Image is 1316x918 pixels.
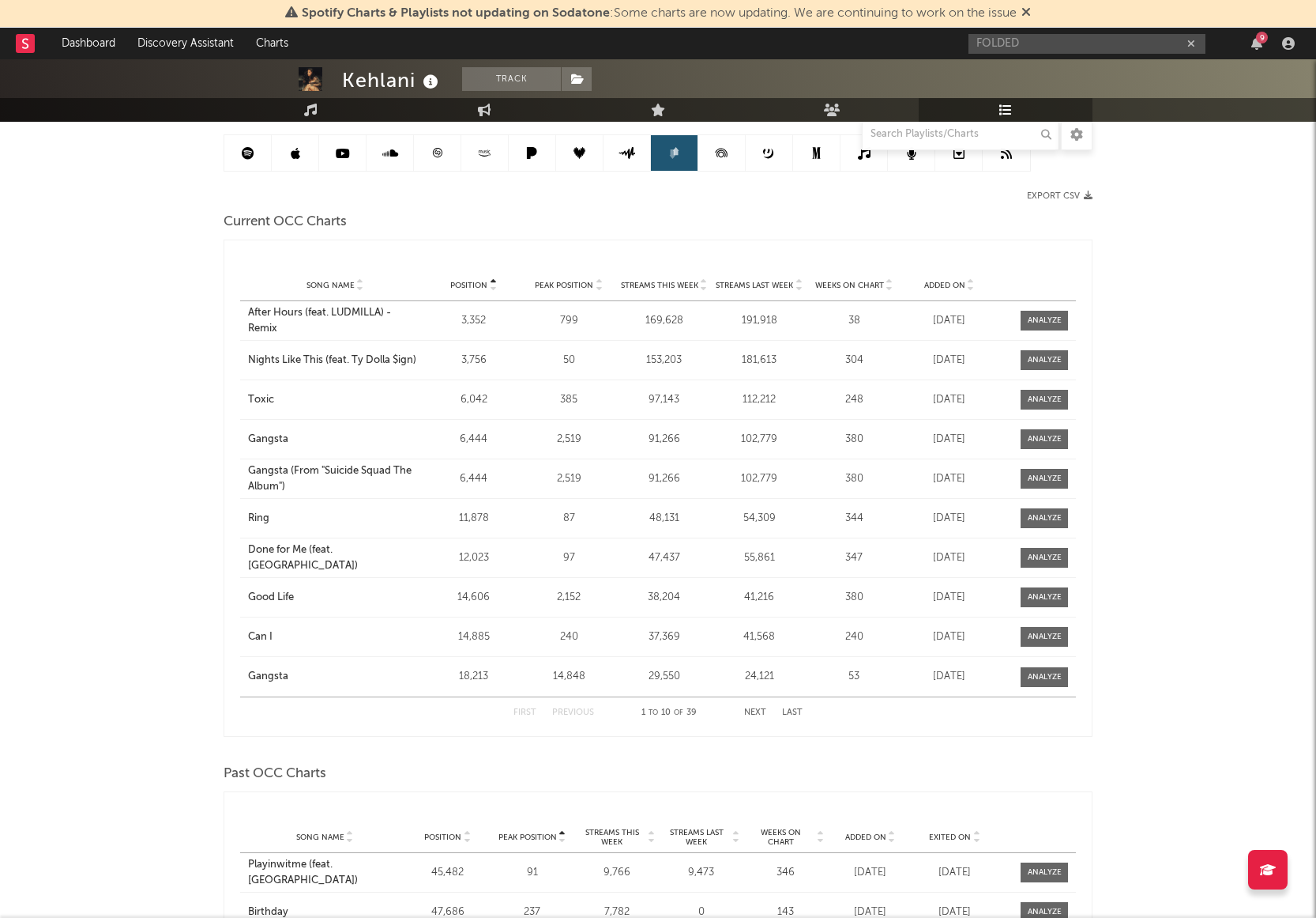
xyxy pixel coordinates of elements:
[810,590,897,606] div: 380
[810,392,897,408] div: 248
[747,865,824,881] div: 346
[306,281,355,290] span: Song Name
[906,432,993,448] div: [DATE]
[810,313,897,329] div: 38
[1251,37,1262,50] button: 9
[621,313,708,329] div: 169,628
[431,629,517,645] div: 14,885
[716,313,803,329] div: 191,918
[929,833,971,842] span: Exited On
[716,392,803,408] div: 112,212
[248,629,423,645] a: Can I
[431,471,517,487] div: 6,444
[906,392,993,408] div: [DATE]
[248,590,423,606] div: Good Life
[810,511,897,527] div: 344
[716,629,803,645] div: 41,568
[621,353,708,368] div: 153,203
[51,28,126,59] a: Dashboard
[663,828,730,847] span: Streams Last Week
[747,828,814,847] span: Weeks on Chart
[462,67,561,91] button: Track
[716,669,803,685] div: 24,121
[810,669,897,685] div: 53
[431,669,517,685] div: 18,213
[832,865,908,881] div: [DATE]
[1256,32,1268,43] div: 9
[248,511,423,527] a: Ring
[716,281,793,290] span: Streams Last Week
[248,463,423,494] a: Gangsta (From "Suicide Squad The Album")
[248,305,423,336] a: After Hours (feat. LUDMILLA) - Remix
[810,471,897,487] div: 380
[248,857,401,888] a: Playinwitme (feat. [GEOGRAPHIC_DATA])
[525,669,612,685] div: 14,848
[578,828,645,847] span: Streams This Week
[248,392,423,408] a: Toxic
[578,865,655,881] div: 9,766
[782,708,803,717] button: Last
[525,511,612,527] div: 87
[906,590,993,606] div: [DATE]
[126,28,245,59] a: Discovery Assistant
[649,709,658,716] span: to
[621,590,708,606] div: 38,204
[621,471,708,487] div: 91,266
[424,833,461,842] span: Position
[302,7,1017,20] span: : Some charts are now updating. We are continuing to work on the issue
[431,392,517,408] div: 6,042
[716,590,803,606] div: 41,216
[906,629,993,645] div: [DATE]
[906,471,993,487] div: [DATE]
[906,313,993,329] div: [DATE]
[431,550,517,566] div: 12,023
[535,281,593,290] span: Peak Position
[924,281,965,290] span: Added On
[248,432,423,448] a: Gangsta
[621,511,708,527] div: 48,131
[248,542,423,573] a: Done for Me (feat. [GEOGRAPHIC_DATA])
[716,353,803,368] div: 181,613
[525,590,612,606] div: 2,152
[916,865,993,881] div: [DATE]
[431,313,517,329] div: 3,352
[342,67,442,93] div: Kehlani
[968,34,1205,54] input: Search for artists
[621,432,708,448] div: 91,266
[431,590,517,606] div: 14,606
[248,353,423,368] a: Nights Like This (feat. Ty Dolla $ign)
[744,708,766,717] button: Next
[716,471,803,487] div: 102,779
[906,511,993,527] div: [DATE]
[621,629,708,645] div: 37,369
[810,629,897,645] div: 240
[525,432,612,448] div: 2,519
[302,7,610,20] span: Spotify Charts & Playlists not updating on Sodatone
[248,669,423,685] a: Gangsta
[525,353,612,368] div: 50
[716,432,803,448] div: 102,779
[552,708,594,717] button: Previous
[626,704,713,723] div: 1 10 39
[1021,7,1031,20] span: Dismiss
[621,669,708,685] div: 29,550
[224,213,347,232] span: Current OCC Charts
[906,550,993,566] div: [DATE]
[245,28,299,59] a: Charts
[525,313,612,329] div: 799
[494,865,570,881] div: 91
[621,550,708,566] div: 47,437
[810,550,897,566] div: 347
[431,432,517,448] div: 6,444
[663,865,739,881] div: 9,473
[224,765,326,784] span: Past OCC Charts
